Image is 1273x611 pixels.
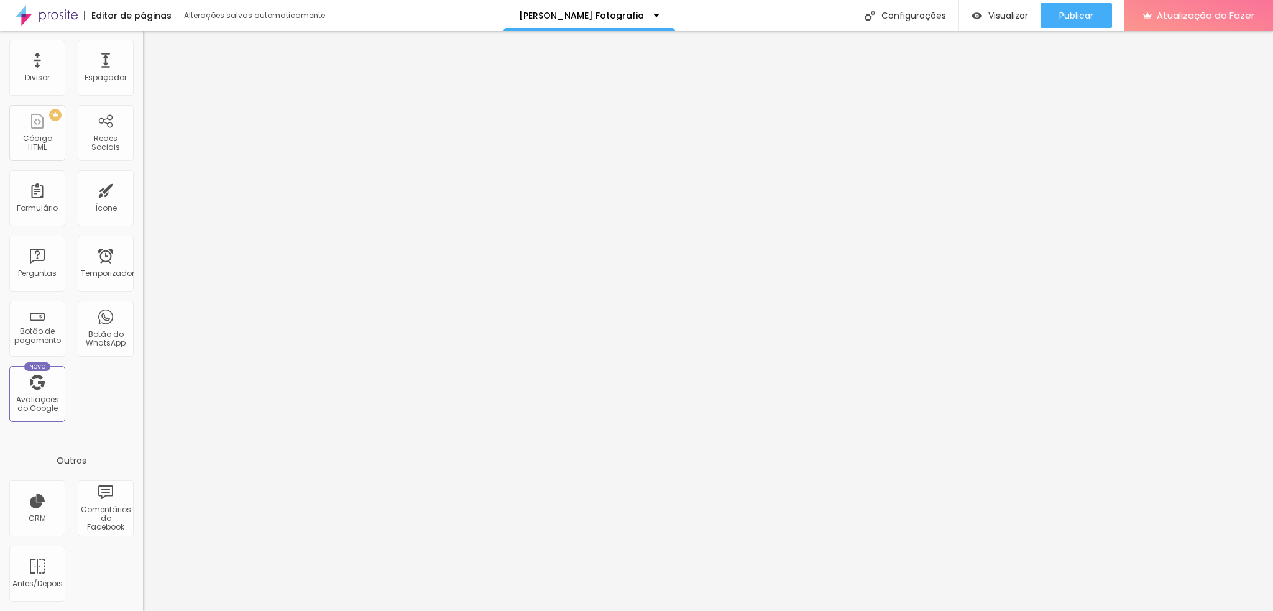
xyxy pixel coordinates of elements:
font: Atualização do Fazer [1157,9,1254,22]
font: Formulário [17,203,58,213]
font: Divisor [25,72,50,83]
font: [PERSON_NAME] Fotografia [519,9,644,22]
font: Espaçador [85,72,127,83]
font: Novo [29,363,46,370]
font: Redes Sociais [91,133,120,152]
font: Botão do WhatsApp [86,329,126,348]
font: Ícone [95,203,117,213]
button: Publicar [1041,3,1112,28]
font: Comentários do Facebook [81,504,131,533]
font: Configurações [881,9,946,22]
font: CRM [29,513,46,523]
img: view-1.svg [972,11,982,21]
button: Visualizar [959,3,1041,28]
font: Avaliações do Google [16,394,59,413]
font: Perguntas [18,268,57,278]
img: Ícone [865,11,875,21]
font: Editor de páginas [91,9,172,22]
iframe: Editor [143,31,1273,611]
font: Botão de pagamento [14,326,61,345]
font: Antes/Depois [12,578,63,589]
font: Outros [57,454,86,467]
font: Alterações salvas automaticamente [184,10,325,21]
font: Temporizador [81,268,134,278]
font: Publicar [1059,9,1093,22]
font: Código HTML [23,133,52,152]
font: Visualizar [988,9,1028,22]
